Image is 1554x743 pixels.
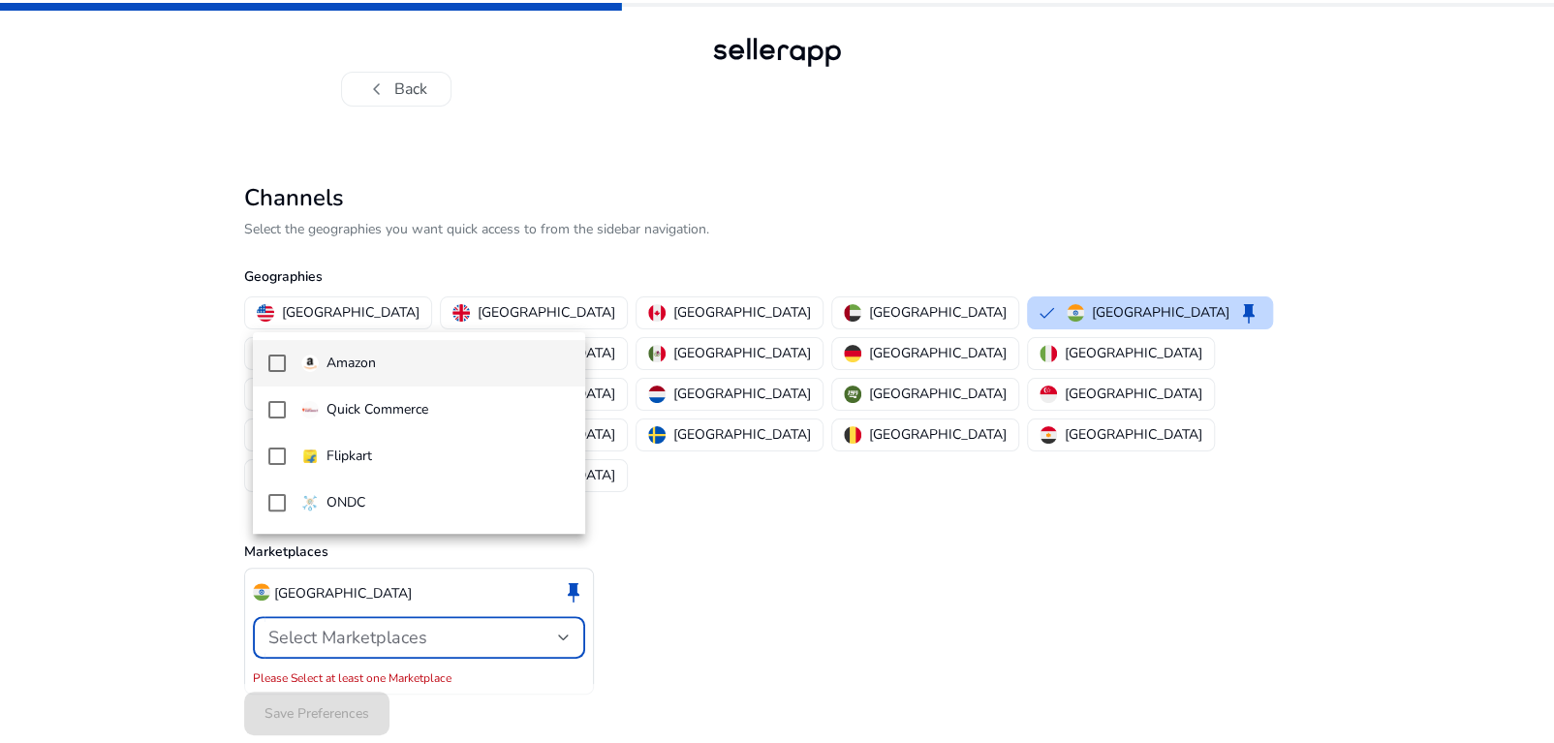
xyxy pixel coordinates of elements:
p: Quick Commerce [326,399,428,420]
img: quick-commerce.gif [301,401,319,418]
p: Flipkart [326,446,372,467]
img: flipkart.svg [301,448,319,465]
img: ondc-sm.webp [301,494,319,511]
p: Amazon [326,353,376,374]
img: amazon.svg [301,355,319,372]
p: ONDC [326,492,365,513]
